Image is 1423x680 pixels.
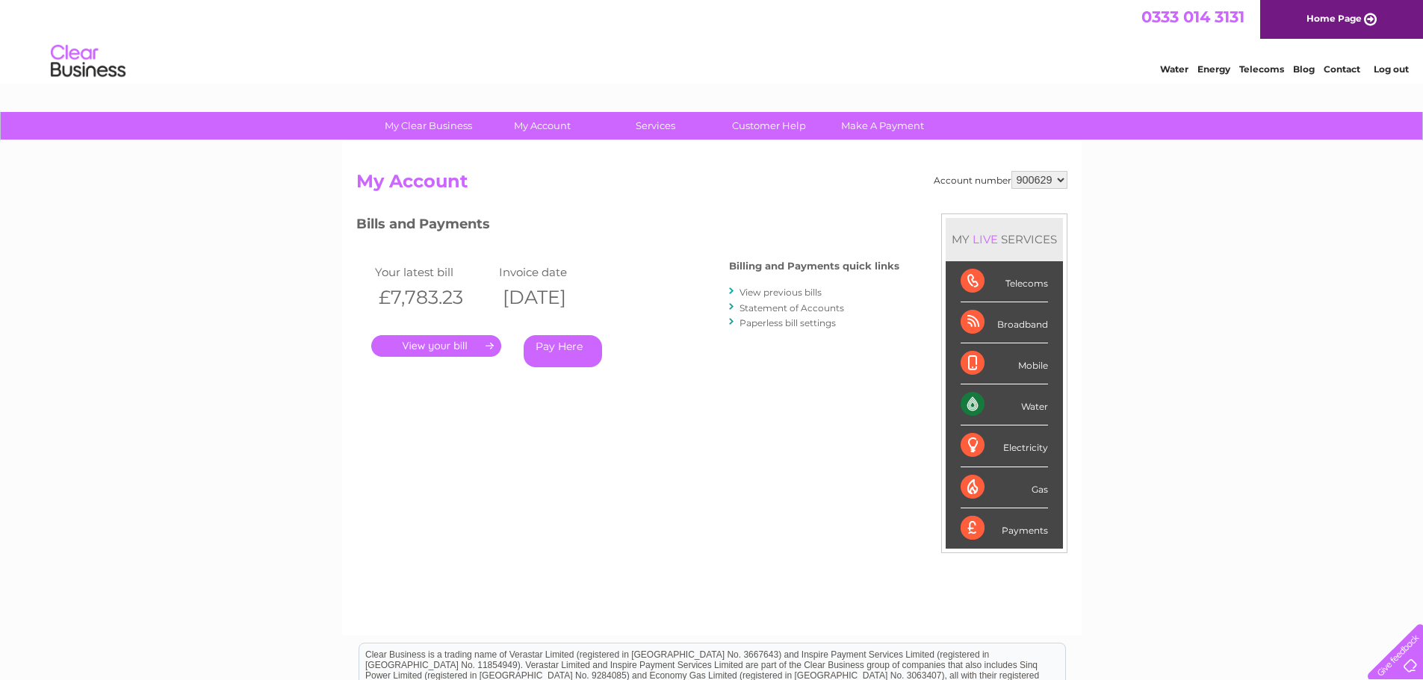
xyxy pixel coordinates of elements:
[367,112,490,140] a: My Clear Business
[740,317,836,328] a: Paperless bill settings
[821,112,944,140] a: Make A Payment
[50,39,126,84] img: logo.png
[961,302,1048,343] div: Broadband
[707,112,831,140] a: Customer Help
[1197,63,1230,75] a: Energy
[1293,63,1315,75] a: Blog
[1324,63,1360,75] a: Contact
[970,232,1001,246] div: LIVE
[495,282,619,313] th: [DATE]
[356,213,899,240] h3: Bills and Payments
[740,302,844,314] a: Statement of Accounts
[961,508,1048,549] div: Payments
[961,384,1048,425] div: Water
[594,112,717,140] a: Services
[495,262,619,282] td: Invoice date
[729,261,899,272] h4: Billing and Payments quick links
[1160,63,1188,75] a: Water
[359,8,1065,72] div: Clear Business is a trading name of Verastar Limited (registered in [GEOGRAPHIC_DATA] No. 3667643...
[961,425,1048,467] div: Electricity
[946,218,1063,261] div: MY SERVICES
[1141,7,1244,26] a: 0333 014 3131
[371,262,495,282] td: Your latest bill
[371,335,501,357] a: .
[961,343,1048,384] div: Mobile
[524,335,602,367] a: Pay Here
[371,282,495,313] th: £7,783.23
[480,112,604,140] a: My Account
[356,171,1067,199] h2: My Account
[740,287,822,298] a: View previous bills
[1239,63,1284,75] a: Telecoms
[934,171,1067,189] div: Account number
[961,467,1048,508] div: Gas
[1374,63,1409,75] a: Log out
[961,261,1048,302] div: Telecoms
